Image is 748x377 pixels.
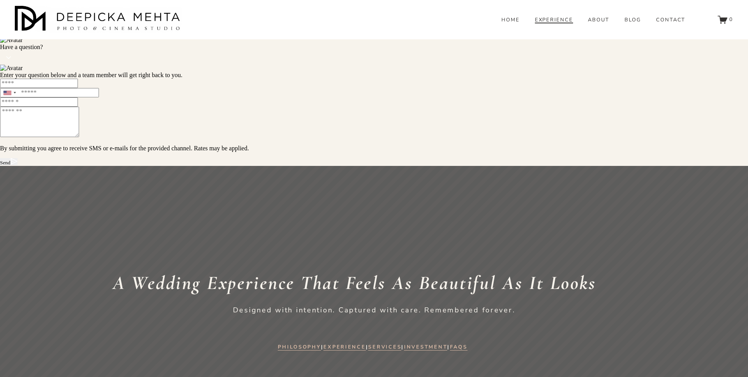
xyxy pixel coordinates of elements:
strong: | [401,344,404,351]
a: INVESTMENT [404,344,447,351]
strong: | [447,344,450,351]
a: CONTACT [656,17,686,24]
a: ABOUT [588,17,609,24]
a: 0 items in cart [718,15,733,25]
a: PHILOSOPHY [278,344,321,351]
a: HOME [501,17,520,24]
a: FAQS [450,344,467,351]
p: Designed with intention. Captured with care. Remembered forever. [215,306,533,315]
a: EXPERIENCE [323,344,365,351]
span: 0 [729,16,733,23]
a: SERVICES [368,344,401,351]
span: BLOG [625,17,641,23]
strong: | [321,344,324,351]
a: folder dropdown [625,17,641,24]
img: Austin Wedding Photographer - Deepicka Mehta Photography &amp; Cinematography [15,6,182,33]
a: EXPERIENCE [535,17,573,24]
strong: | [366,344,369,351]
em: A Wedding Experience That Feels As Beautiful As It Looks [113,271,596,294]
